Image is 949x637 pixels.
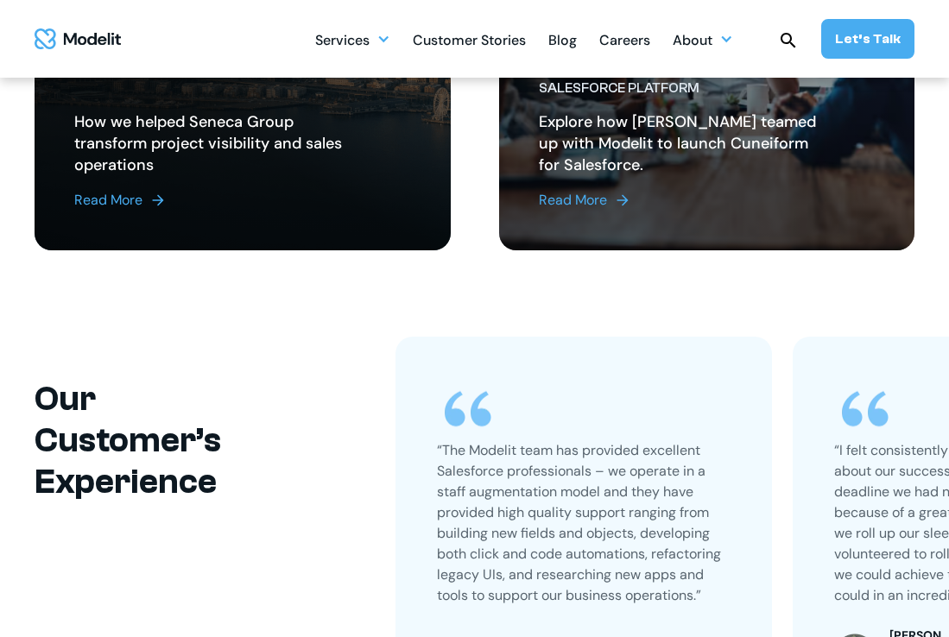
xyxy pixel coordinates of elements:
[548,25,577,59] div: Blog
[35,28,121,50] a: home
[149,192,167,209] img: arrow
[599,22,650,56] a: Careers
[539,190,816,211] a: Read More
[673,25,712,59] div: About
[74,190,142,211] div: Read More
[834,378,896,441] img: quote icon
[539,111,816,176] h2: Explore how [PERSON_NAME] teamed up with Modelit to launch Cuneiform for Salesforce.
[539,79,816,98] div: Salesforce Platform
[74,111,351,176] h2: How we helped Seneca Group transform project visibility and sales operations
[74,190,351,211] a: Read More
[315,25,370,59] div: Services
[35,28,121,50] img: modelit logo
[413,22,526,56] a: Customer Stories
[437,440,731,606] p: “The Modelit team has provided excellent Salesforce professionals – we operate in a staff augment...
[599,25,650,59] div: Careers
[315,22,390,56] div: Services
[35,378,221,502] h2: Our Customer’s Experience
[413,25,526,59] div: Customer Stories
[673,22,733,56] div: About
[539,190,607,211] div: Read More
[821,19,914,59] a: Let’s Talk
[614,192,631,209] img: arrow
[835,29,901,48] div: Let’s Talk
[437,378,499,441] img: quote icon
[548,22,577,56] a: Blog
